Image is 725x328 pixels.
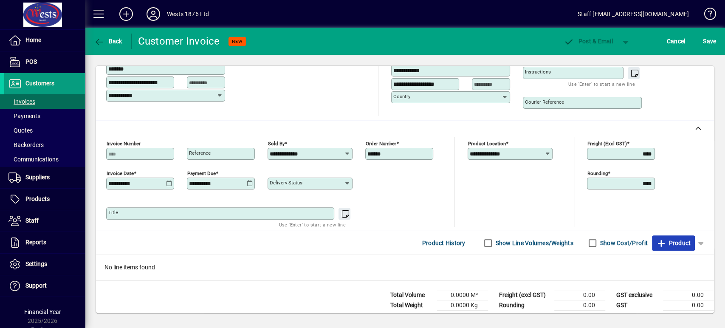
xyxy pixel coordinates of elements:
[656,236,691,250] span: Product
[652,235,695,251] button: Product
[96,254,714,280] div: No line items found
[612,290,663,300] td: GST exclusive
[268,141,285,147] mat-label: Sold by
[386,290,437,300] td: Total Volume
[663,300,714,311] td: 0.00
[559,34,617,49] button: Post & Email
[468,141,506,147] mat-label: Product location
[25,80,54,87] span: Customers
[140,6,167,22] button: Profile
[578,7,689,21] div: Staff [EMAIL_ADDRESS][DOMAIN_NAME]
[25,260,47,267] span: Settings
[8,113,40,119] span: Payments
[612,300,663,311] td: GST
[4,51,85,73] a: POS
[25,217,39,224] span: Staff
[4,123,85,138] a: Quotes
[25,195,50,202] span: Products
[495,290,554,300] td: Freight (excl GST)
[587,170,608,176] mat-label: Rounding
[8,127,33,134] span: Quotes
[495,300,554,311] td: Rounding
[366,141,396,147] mat-label: Order number
[24,308,61,315] span: Financial Year
[4,232,85,253] a: Reports
[554,290,605,300] td: 0.00
[279,220,346,229] mat-hint: Use 'Enter' to start a new line
[663,290,714,300] td: 0.00
[598,239,648,247] label: Show Cost/Profit
[667,34,686,48] span: Cancel
[525,99,564,105] mat-label: Courier Reference
[525,69,551,75] mat-label: Instructions
[419,235,469,251] button: Product History
[4,167,85,188] a: Suppliers
[4,275,85,297] a: Support
[4,94,85,109] a: Invoices
[25,239,46,246] span: Reports
[108,209,118,215] mat-label: Title
[8,141,44,148] span: Backorders
[665,34,688,49] button: Cancel
[554,300,605,311] td: 0.00
[393,93,410,99] mat-label: Country
[25,58,37,65] span: POS
[4,138,85,152] a: Backorders
[422,236,465,250] span: Product History
[4,210,85,232] a: Staff
[107,170,134,176] mat-label: Invoice date
[232,39,243,44] span: NEW
[167,7,209,21] div: Wests 1876 Ltd
[437,290,488,300] td: 0.0000 M³
[94,38,122,45] span: Back
[703,38,706,45] span: S
[4,254,85,275] a: Settings
[612,311,663,321] td: GST inclusive
[25,37,41,43] span: Home
[92,34,124,49] button: Back
[663,311,714,321] td: 0.00
[703,34,716,48] span: ave
[270,180,302,186] mat-label: Delivery status
[8,156,59,163] span: Communications
[107,141,141,147] mat-label: Invoice number
[187,170,216,176] mat-label: Payment due
[386,300,437,311] td: Total Weight
[578,38,582,45] span: P
[568,79,635,89] mat-hint: Use 'Enter' to start a new line
[25,282,47,289] span: Support
[4,109,85,123] a: Payments
[8,98,35,105] span: Invoices
[4,189,85,210] a: Products
[138,34,220,48] div: Customer Invoice
[494,239,573,247] label: Show Line Volumes/Weights
[701,34,718,49] button: Save
[113,6,140,22] button: Add
[189,150,211,156] mat-label: Reference
[564,38,613,45] span: ost & Email
[4,30,85,51] a: Home
[85,34,132,49] app-page-header-button: Back
[697,2,714,29] a: Knowledge Base
[4,152,85,167] a: Communications
[25,174,50,181] span: Suppliers
[587,141,627,147] mat-label: Freight (excl GST)
[437,300,488,311] td: 0.0000 Kg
